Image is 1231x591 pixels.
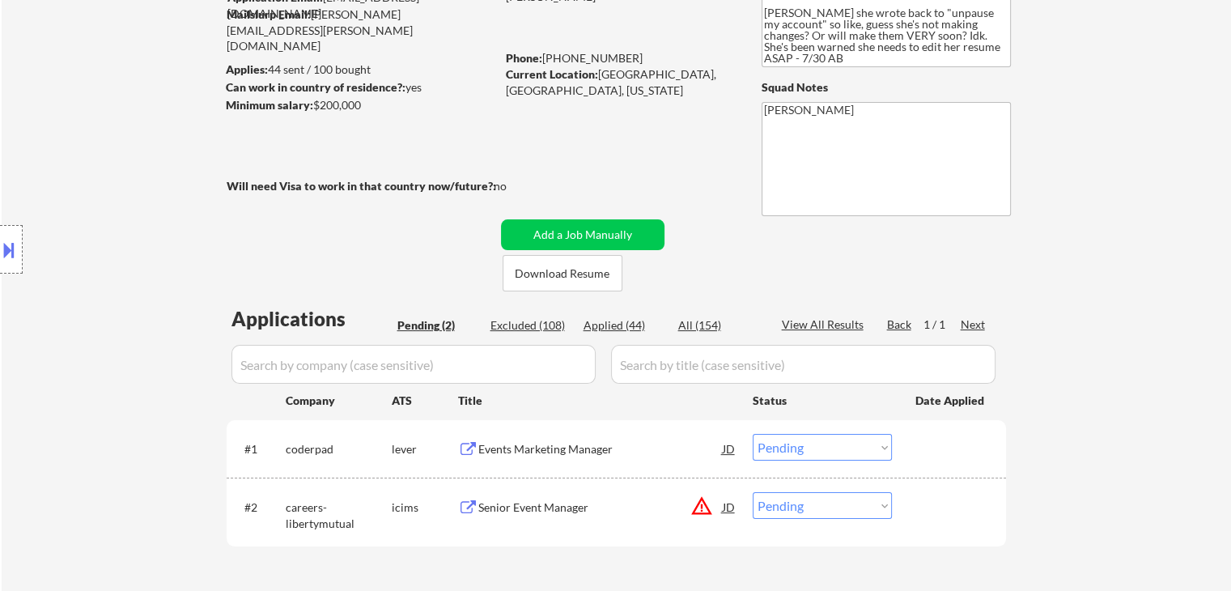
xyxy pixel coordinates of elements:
button: warning_amber [690,495,713,517]
input: Search by company (case sensitive) [231,345,596,384]
div: Next [961,317,987,333]
div: lever [392,441,458,457]
div: icims [392,500,458,516]
div: coderpad [286,441,392,457]
button: Download Resume [503,255,622,291]
div: $200,000 [226,97,495,113]
div: Back [887,317,913,333]
div: no [494,178,540,194]
div: Applications [231,309,392,329]
div: 44 sent / 100 bought [226,62,495,78]
div: [PHONE_NUMBER] [506,50,735,66]
button: Add a Job Manually [501,219,664,250]
div: #2 [244,500,273,516]
div: 1 / 1 [923,317,961,333]
div: ATS [392,393,458,409]
div: JD [721,434,737,463]
strong: Current Location: [506,67,598,81]
div: Events Marketing Manager [478,441,723,457]
div: Applied (44) [584,317,664,334]
div: All (154) [678,317,759,334]
strong: Can work in country of residence?: [226,80,405,94]
div: View All Results [782,317,868,333]
strong: Applies: [226,62,268,76]
div: JD [721,492,737,521]
div: [GEOGRAPHIC_DATA], [GEOGRAPHIC_DATA], [US_STATE] [506,66,735,98]
div: Title [458,393,737,409]
div: #1 [244,441,273,457]
div: Status [753,385,892,415]
strong: Will need Visa to work in that country now/future?: [227,179,496,193]
div: careers-libertymutual [286,500,392,531]
div: Excluded (108) [490,317,571,334]
div: [PERSON_NAME][EMAIL_ADDRESS][PERSON_NAME][DOMAIN_NAME] [227,6,495,54]
div: Date Applied [915,393,987,409]
div: Senior Event Manager [478,500,723,516]
div: Squad Notes [762,79,1011,96]
input: Search by title (case sensitive) [611,345,995,384]
strong: Mailslurp Email: [227,7,311,21]
div: yes [226,79,490,96]
strong: Phone: [506,51,542,65]
div: Company [286,393,392,409]
div: Pending (2) [397,317,478,334]
strong: Minimum salary: [226,98,313,112]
